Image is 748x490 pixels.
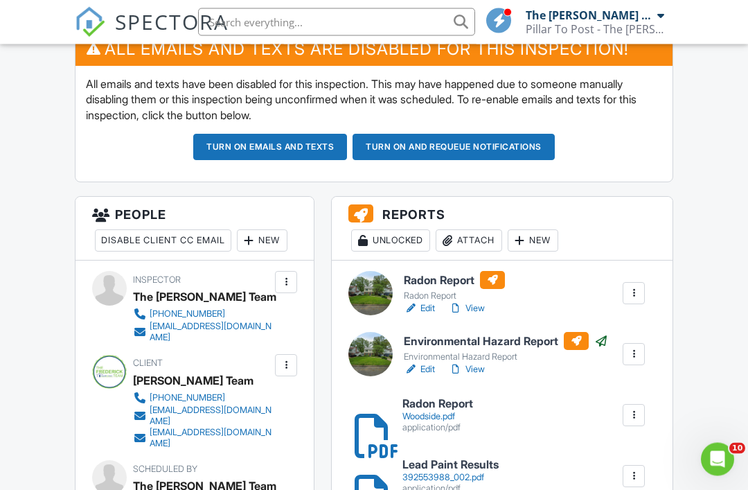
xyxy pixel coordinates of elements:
[402,399,473,411] h6: Radon Report
[150,393,225,404] div: [PHONE_NUMBER]
[353,134,555,161] button: Turn on and Requeue Notifications
[133,308,271,322] a: [PHONE_NUMBER]
[150,309,225,320] div: [PHONE_NUMBER]
[133,322,271,344] a: [EMAIL_ADDRESS][DOMAIN_NAME]
[133,428,271,450] a: [EMAIL_ADDRESS][DOMAIN_NAME]
[95,230,231,252] div: Disable Client CC Email
[115,7,229,36] span: SPECTORA
[526,8,654,22] div: The [PERSON_NAME] Team
[193,134,347,161] button: Turn on emails and texts
[449,302,485,316] a: View
[75,33,673,67] h3: All emails and texts are disabled for this inspection!
[402,412,473,423] div: Woodside.pdf
[404,333,608,351] h6: Environmental Hazard Report
[150,428,271,450] div: [EMAIL_ADDRESS][DOMAIN_NAME]
[404,352,608,363] div: Environmental Hazard Report
[404,291,505,302] div: Radon Report
[237,230,287,252] div: New
[404,302,435,316] a: Edit
[86,77,662,123] p: All emails and texts have been disabled for this inspection. This may have happened due to someon...
[133,287,276,308] div: The [PERSON_NAME] Team
[404,333,608,363] a: Environmental Hazard Report Environmental Hazard Report
[150,322,271,344] div: [EMAIL_ADDRESS][DOMAIN_NAME]
[75,198,314,261] h3: People
[133,405,271,428] a: [EMAIL_ADDRESS][DOMAIN_NAME]
[133,464,197,475] span: Scheduled By
[449,363,485,377] a: View
[404,363,435,377] a: Edit
[729,443,745,454] span: 10
[402,423,473,434] div: application/pdf
[436,230,502,252] div: Attach
[75,19,229,48] a: SPECTORA
[332,198,673,261] h3: Reports
[402,473,499,484] div: 392553988_002.pdf
[133,371,253,392] div: [PERSON_NAME] Team
[701,443,734,476] iframe: Intercom live chat
[526,22,664,36] div: Pillar To Post - The Frederick Team
[198,8,475,36] input: Search everything...
[404,272,505,290] h6: Radon Report
[133,275,181,286] span: Inspector
[133,358,163,369] span: Client
[402,399,473,434] a: Radon Report Woodside.pdf application/pdf
[75,7,105,37] img: The Best Home Inspection Software - Spectora
[351,230,430,252] div: Unlocked
[150,405,271,428] div: [EMAIL_ADDRESS][DOMAIN_NAME]
[402,460,499,472] h6: Lead Paint Results
[133,392,271,405] a: [PHONE_NUMBER]
[508,230,558,252] div: New
[404,272,505,302] a: Radon Report Radon Report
